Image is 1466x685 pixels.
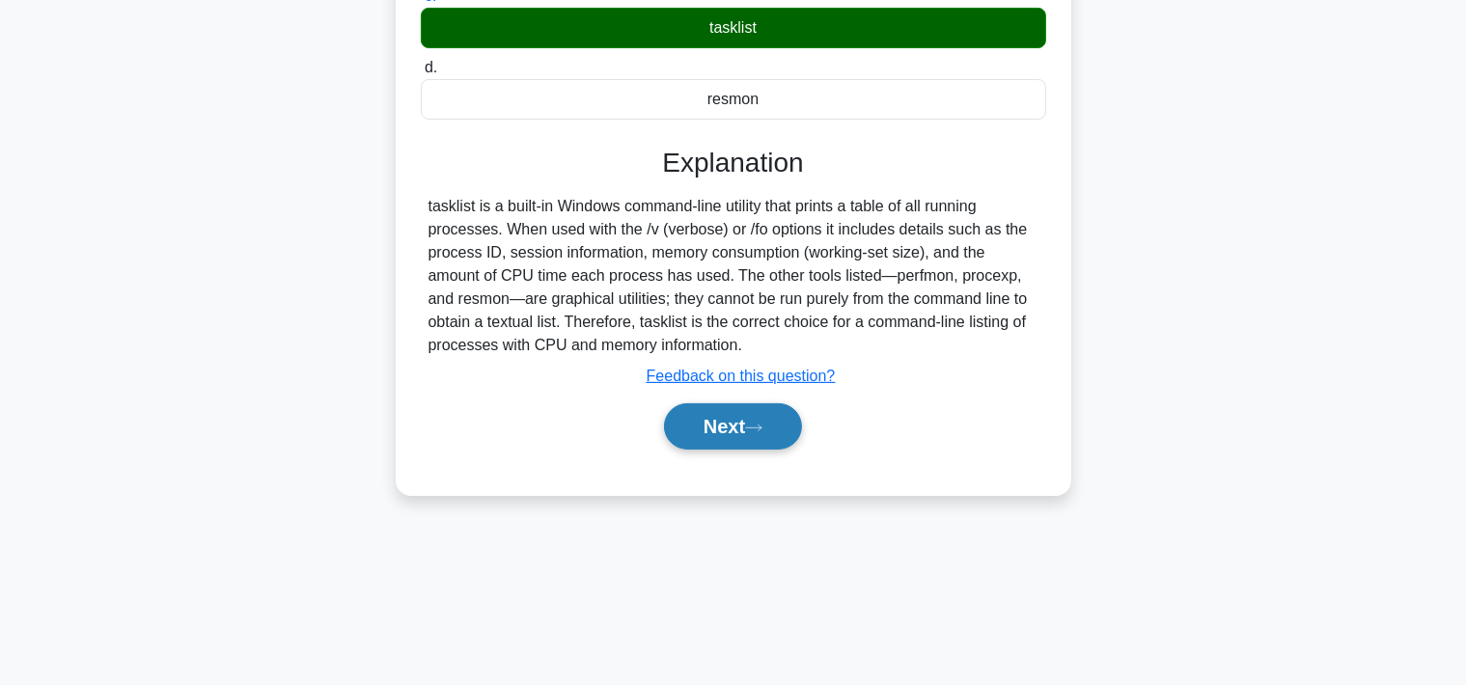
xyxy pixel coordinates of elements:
[429,195,1038,357] div: tasklist is a built-in Windows command-line utility that prints a table of all running processes....
[421,8,1046,48] div: tasklist
[421,79,1046,120] div: resmon
[425,59,437,75] span: d.
[432,147,1035,179] h3: Explanation
[664,403,802,450] button: Next
[647,368,836,384] a: Feedback on this question?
